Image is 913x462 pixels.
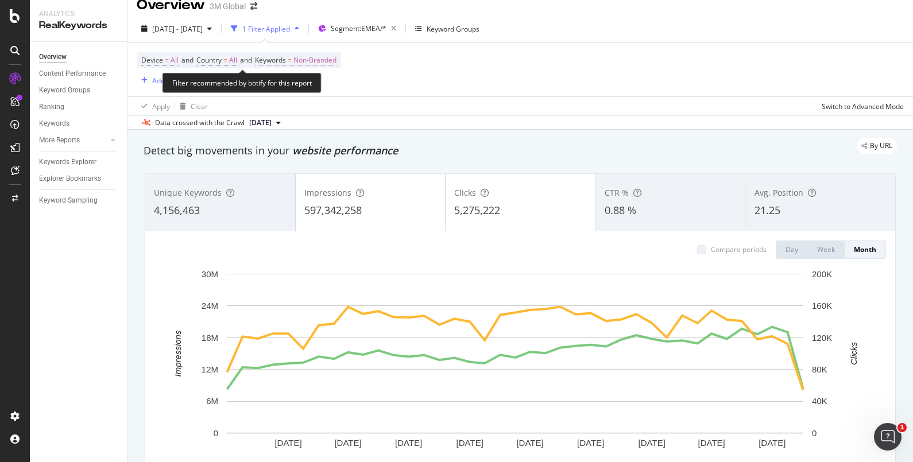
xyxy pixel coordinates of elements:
[202,269,218,279] text: 30M
[165,55,169,65] span: =
[849,341,858,364] text: Clicks
[314,20,401,38] button: Segment:EMEA/*
[293,52,336,68] span: Non-Branded
[39,51,119,63] a: Overview
[152,102,170,111] div: Apply
[331,24,386,33] span: Segment: EMEA/*
[255,55,286,65] span: Keywords
[39,19,118,32] div: RealKeywords
[845,240,886,259] button: Month
[250,2,257,10] div: arrow-right-arrow-left
[39,156,119,168] a: Keywords Explorer
[605,203,636,217] span: 0.88 %
[242,24,290,34] div: 1 Filter Applied
[155,118,245,128] div: Data crossed with the Crawl
[210,1,246,12] div: 3M Global
[202,364,218,374] text: 12M
[39,134,107,146] a: More Reports
[698,438,725,448] text: [DATE]
[141,55,163,65] span: Device
[39,195,119,207] a: Keyword Sampling
[39,134,80,146] div: More Reports
[163,73,322,93] div: Filter recommended by botify for this report
[181,55,194,65] span: and
[39,156,96,168] div: Keywords Explorer
[229,52,237,68] span: All
[39,173,119,185] a: Explorer Bookmarks
[812,364,827,374] text: 80K
[226,20,304,38] button: 1 Filter Applied
[822,102,904,111] div: Switch to Advanced Mode
[137,73,183,87] button: Add Filter
[137,20,216,38] button: [DATE] - [DATE]
[240,55,252,65] span: and
[812,269,832,279] text: 200K
[171,52,179,68] span: All
[245,116,285,130] button: [DATE]
[39,84,90,96] div: Keyword Groups
[39,173,101,185] div: Explorer Bookmarks
[154,187,222,198] span: Unique Keywords
[812,428,817,438] text: 0
[288,55,292,65] span: =
[152,76,183,86] div: Add Filter
[202,301,218,310] text: 24M
[39,51,67,63] div: Overview
[456,438,483,448] text: [DATE]
[137,97,170,115] button: Apply
[175,97,208,115] button: Clear
[454,187,476,198] span: Clicks
[711,244,767,254] div: Compare periods
[411,20,484,38] button: Keyword Groups
[605,187,629,198] span: CTR %
[334,438,361,448] text: [DATE]
[214,428,218,438] text: 0
[304,203,362,217] span: 597,342,258
[39,118,119,130] a: Keywords
[874,423,902,451] iframe: Intercom live chat
[812,301,832,310] text: 160K
[249,118,272,128] span: 2025 Sep. 7th
[39,9,118,19] div: Analytics
[154,203,200,217] span: 4,156,463
[454,203,500,217] span: 5,275,222
[755,203,780,217] span: 21.25
[854,244,876,254] div: Month
[395,438,422,448] text: [DATE]
[206,396,218,406] text: 6M
[870,142,892,149] span: By URL
[759,438,786,448] text: [DATE]
[897,423,907,432] span: 1
[755,187,803,198] span: Avg. Position
[516,438,543,448] text: [DATE]
[152,24,203,34] span: [DATE] - [DATE]
[196,55,222,65] span: Country
[808,240,845,259] button: Week
[812,396,827,406] text: 40K
[223,55,227,65] span: =
[274,438,301,448] text: [DATE]
[39,68,106,80] div: Content Performance
[304,187,351,198] span: Impressions
[39,195,98,207] div: Keyword Sampling
[639,438,666,448] text: [DATE]
[173,330,183,376] text: Impressions
[817,97,904,115] button: Switch to Advanced Mode
[812,333,832,343] text: 120K
[39,84,119,96] a: Keyword Groups
[786,244,798,254] div: Day
[39,101,119,113] a: Ranking
[202,333,218,343] text: 18M
[857,138,897,154] div: legacy label
[39,68,119,80] a: Content Performance
[817,244,835,254] div: Week
[776,240,808,259] button: Day
[191,102,208,111] div: Clear
[577,438,604,448] text: [DATE]
[427,24,479,34] div: Keyword Groups
[39,101,64,113] div: Ranking
[39,118,69,130] div: Keywords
